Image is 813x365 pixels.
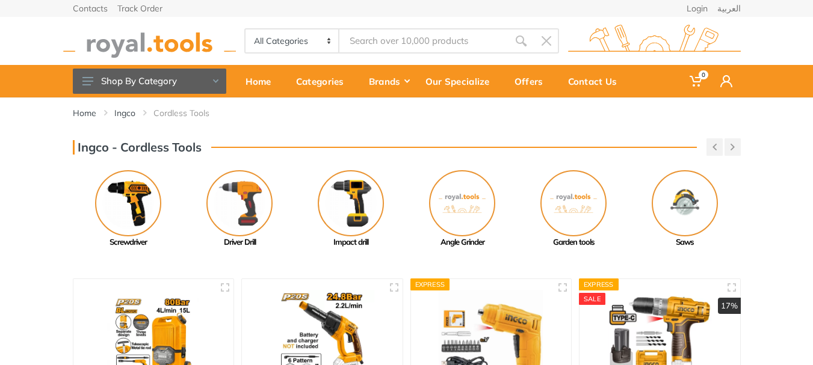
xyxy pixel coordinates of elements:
a: Ingco [114,107,135,119]
a: العربية [717,4,741,13]
div: Categories [288,69,360,94]
div: Express [579,278,619,290]
div: Contact Us [560,69,634,94]
a: Angle Grinder [407,170,518,248]
h3: Ingco - Cordless Tools [73,140,202,155]
a: Offers [506,65,560,97]
button: Shop By Category [73,69,226,94]
div: Garden tools [518,236,629,248]
a: Garden tools [518,170,629,248]
nav: breadcrumb [73,107,741,119]
div: Driver Drill [184,236,295,248]
img: Royal - Driver Drill [206,170,273,236]
a: Saws [629,170,741,248]
a: Home [73,107,96,119]
div: SALE [579,293,605,305]
a: Categories [288,65,360,97]
div: Offers [506,69,560,94]
img: Royal - Saws [652,170,718,236]
div: 17% [718,298,741,314]
img: No Image [540,170,607,236]
span: 0 [699,70,708,79]
div: Saws [629,236,741,248]
img: Royal - Screwdriver [95,170,161,236]
div: Impact drill [295,236,407,248]
div: Our Specialize [417,69,506,94]
img: Royal - Impact drill [318,170,384,236]
div: Express [410,278,450,290]
div: Brands [360,69,417,94]
input: Site search [339,28,508,54]
a: Contacts [73,4,108,13]
a: Driver Drill [184,170,295,248]
div: Screwdriver [73,236,184,248]
div: Home [237,69,288,94]
select: Category [246,29,340,52]
a: Contact Us [560,65,634,97]
div: Angle Grinder [407,236,518,248]
a: 0 [681,65,712,97]
a: Screwdriver [73,170,184,248]
img: royal.tools Logo [568,25,741,58]
img: No Image [429,170,495,236]
img: royal.tools Logo [63,25,236,58]
a: Impact drill [295,170,407,248]
a: Home [237,65,288,97]
a: Login [687,4,708,13]
a: Our Specialize [417,65,506,97]
a: Track Order [117,4,162,13]
a: Cordless Tools [153,107,209,119]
